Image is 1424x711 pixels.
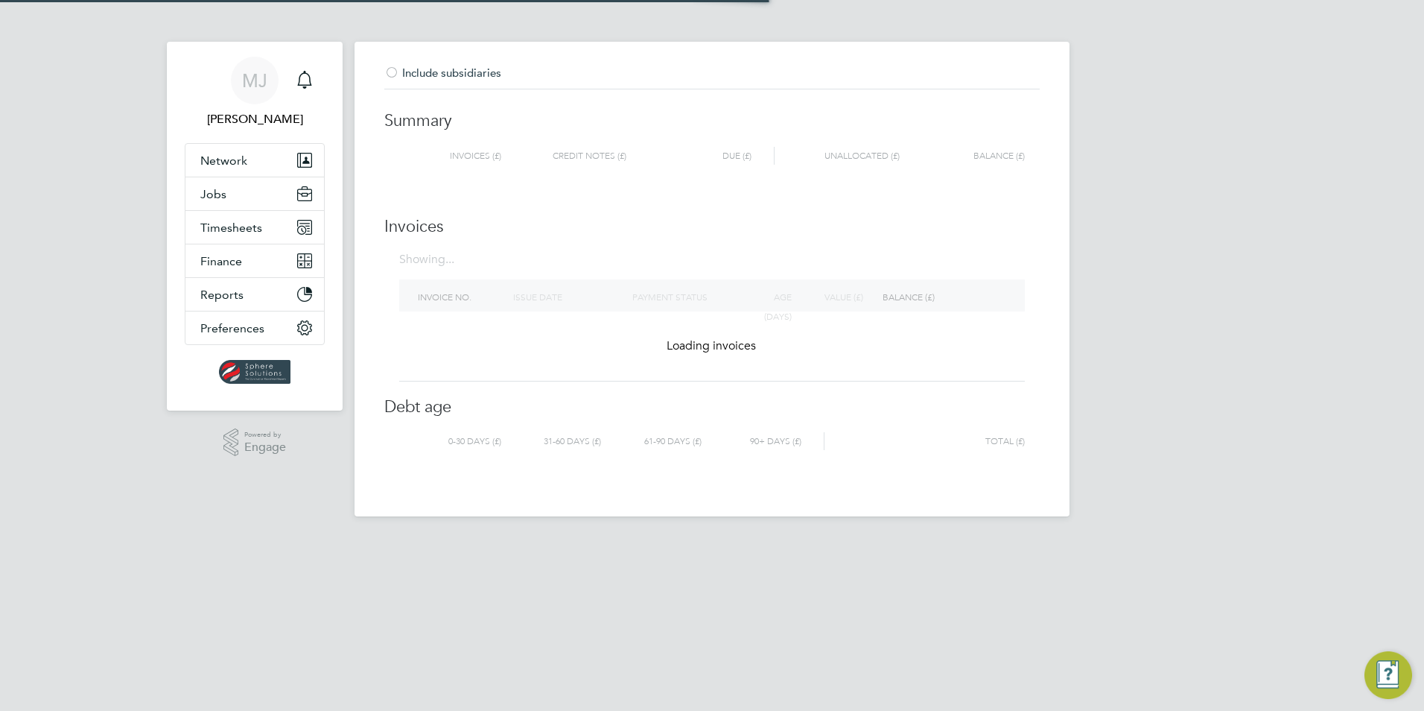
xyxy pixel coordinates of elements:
span: Finance [200,254,242,268]
div: Showing [399,252,457,268]
div: 61-90 days (£) [601,432,701,450]
span: Include subsidiaries [384,66,501,80]
div: Unallocated (£) [774,147,900,165]
div: Balance (£) [900,147,1025,165]
h3: Invoices [384,201,1040,238]
button: Engage Resource Center [1364,651,1412,699]
span: Preferences [200,321,264,335]
button: Network [185,144,324,177]
span: Network [200,154,247,168]
button: Timesheets [185,211,324,244]
div: 31-60 days (£) [501,432,601,450]
span: Powered by [244,429,286,441]
div: Total (£) [824,432,1025,450]
span: Jobs [200,187,226,201]
div: 90+ days (£) [702,432,801,450]
a: MJ[PERSON_NAME] [185,57,325,128]
button: Jobs [185,177,324,210]
h3: Summary [384,95,1040,132]
button: Reports [185,278,324,311]
span: Timesheets [200,221,262,235]
img: spheresolutions-logo-retina.png [219,360,291,384]
a: Go to home page [185,360,325,384]
span: Mari Jones [185,110,325,128]
div: 0-30 days (£) [401,432,501,450]
span: ... [445,252,454,267]
div: Credit notes (£) [501,147,626,165]
div: Due (£) [626,147,751,165]
div: Invoices (£) [401,147,501,165]
a: Powered byEngage [223,429,287,457]
button: Finance [185,244,324,277]
span: Reports [200,288,244,302]
button: Preferences [185,312,324,344]
h3: Debt age [384,382,1040,418]
span: Engage [244,441,286,454]
span: MJ [242,71,267,90]
nav: Main navigation [167,42,343,411]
